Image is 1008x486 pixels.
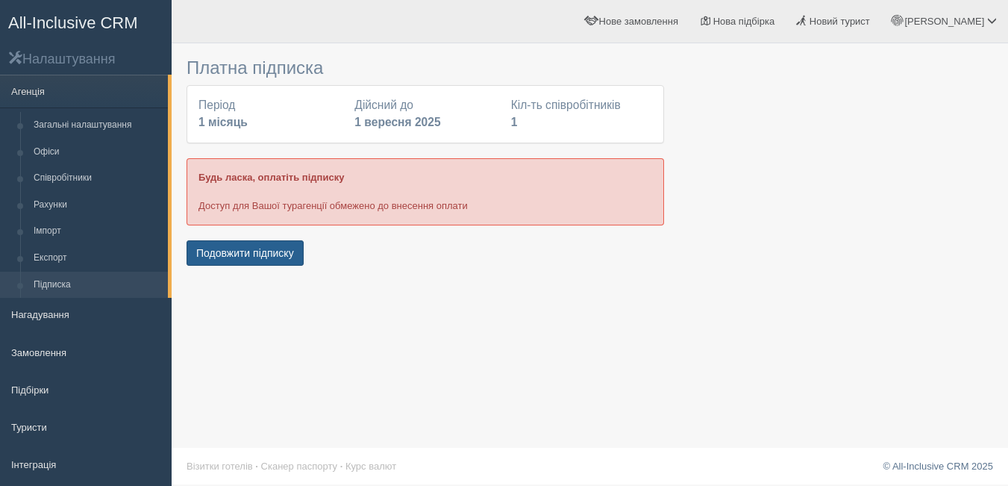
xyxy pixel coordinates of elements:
[347,97,503,131] div: Дійсний до
[904,16,984,27] span: [PERSON_NAME]
[27,245,168,272] a: Експорт
[504,97,660,131] div: Кіл-ть співробітників
[261,461,337,472] a: Сканер паспорту
[27,112,168,139] a: Загальні налаштування
[27,272,168,299] a: Підписка
[511,116,518,128] b: 1
[27,192,168,219] a: Рахунки
[599,16,678,27] span: Нове замовлення
[345,461,396,472] a: Курс валют
[187,158,664,225] div: Доступ для Вашої турагенції обмежено до внесення оплати
[883,461,993,472] a: © All-Inclusive CRM 2025
[1,1,171,42] a: All-Inclusive CRM
[8,13,138,32] span: All-Inclusive CRM
[255,461,258,472] span: ·
[354,116,440,128] b: 1 вересня 2025
[191,97,347,131] div: Період
[27,165,168,192] a: Співробітники
[340,461,343,472] span: ·
[27,139,168,166] a: Офіси
[198,116,248,128] b: 1 місяць
[198,172,344,183] b: Будь ласка, оплатіть підписку
[810,16,870,27] span: Новий турист
[713,16,775,27] span: Нова підбірка
[187,461,253,472] a: Візитки готелів
[187,58,664,78] h3: Платна підписка
[187,240,304,266] button: Подовжити підписку
[27,218,168,245] a: Імпорт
